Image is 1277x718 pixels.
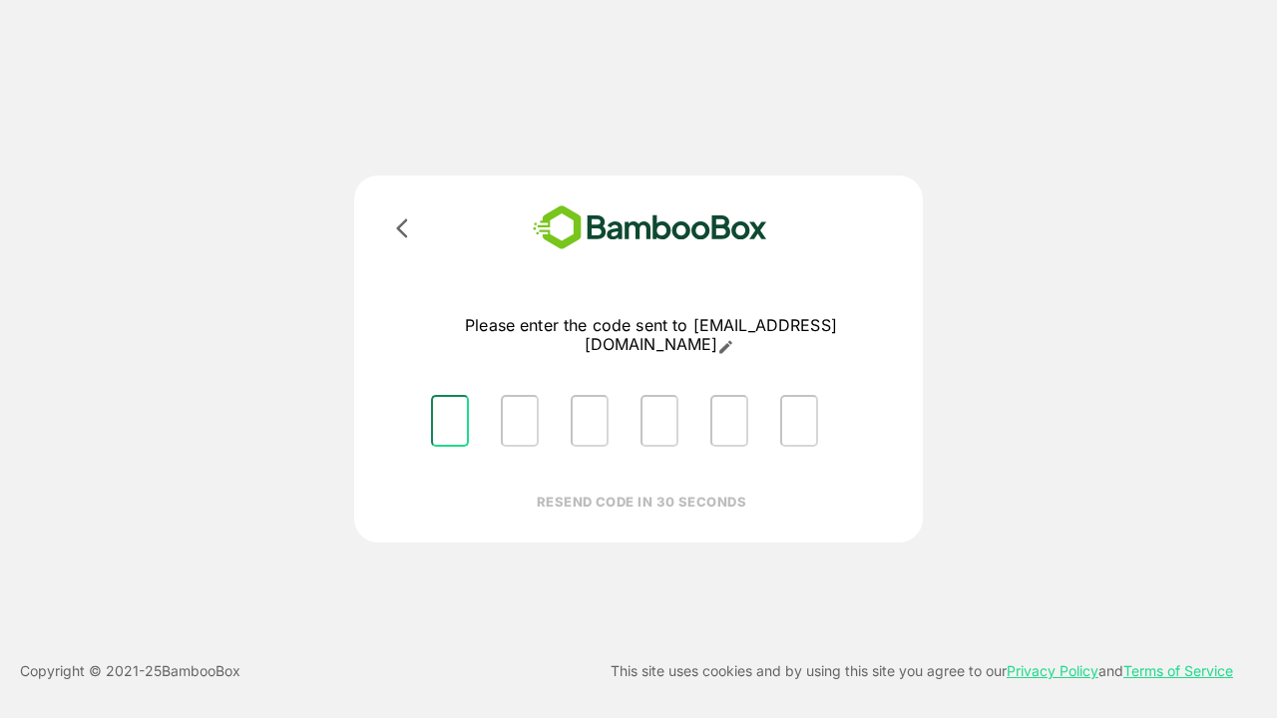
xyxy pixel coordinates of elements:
input: Please enter OTP character 1 [431,395,469,447]
input: Please enter OTP character 4 [640,395,678,447]
input: Please enter OTP character 3 [571,395,609,447]
input: Please enter OTP character 6 [780,395,818,447]
a: Privacy Policy [1007,662,1098,679]
input: Please enter OTP character 2 [501,395,539,447]
p: Please enter the code sent to [EMAIL_ADDRESS][DOMAIN_NAME] [415,316,887,355]
a: Terms of Service [1123,662,1233,679]
p: Copyright © 2021- 25 BambooBox [20,659,240,683]
img: bamboobox [504,199,796,256]
p: This site uses cookies and by using this site you agree to our and [611,659,1233,683]
input: Please enter OTP character 5 [710,395,748,447]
